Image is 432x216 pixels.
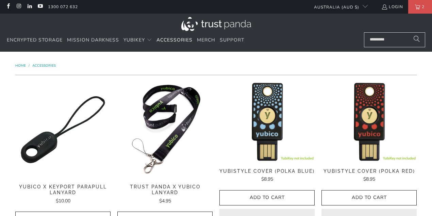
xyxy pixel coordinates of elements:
[363,176,375,182] span: $8.95
[7,37,63,43] span: Encrypted Storage
[15,63,27,68] a: Home
[48,3,78,11] a: 1300 072 632
[27,4,32,10] a: Trust Panda Australia on LinkedIn
[219,168,315,174] span: YubiStyle Cover (Polka Blue)
[381,3,403,11] a: Login
[56,198,70,204] span: $10.00
[156,32,193,48] a: Accessories
[67,37,119,43] span: Mission Darkness
[15,63,26,68] span: Home
[219,190,315,205] button: Add to Cart
[219,168,315,183] a: YubiStyle Cover (Polka Blue) $8.95
[220,32,244,48] a: Support
[15,82,111,177] a: Yubico x Keyport Parapull Lanyard - Trust Panda Yubico x Keyport Parapull Lanyard - Trust Panda
[117,184,213,205] a: Trust Panda x Yubico Lanyard $4.95
[329,195,410,201] span: Add to Cart
[16,4,21,10] a: Trust Panda Australia on Instagram
[197,32,215,48] a: Merch
[321,190,417,205] button: Add to Cart
[117,184,213,196] span: Trust Panda x Yubico Lanyard
[156,37,193,43] span: Accessories
[159,198,171,204] span: $4.95
[15,184,111,205] a: Yubico x Keyport Parapull Lanyard $10.00
[32,63,56,68] a: Accessories
[15,82,111,177] img: Yubico x Keyport Parapull Lanyard - Trust Panda
[219,82,315,161] img: YubiStyle Cover (Polka Blue) - Trust Panda
[408,32,425,47] button: Search
[261,176,273,182] span: $8.95
[321,168,417,183] a: YubiStyle Cover (Polka Red) $8.95
[321,82,417,161] img: YubiStyle Cover (Polka Red) - Trust Panda
[123,37,145,43] span: YubiKey
[364,32,425,47] input: Search...
[321,168,417,174] span: YubiStyle Cover (Polka Red)
[117,82,213,177] img: Trust Panda Yubico Lanyard - Trust Panda
[37,4,43,10] a: Trust Panda Australia on YouTube
[7,32,63,48] a: Encrypted Storage
[123,32,152,48] summary: YubiKey
[220,37,244,43] span: Support
[227,195,308,201] span: Add to Cart
[67,32,119,48] a: Mission Darkness
[197,37,215,43] span: Merch
[15,184,111,196] span: Yubico x Keyport Parapull Lanyard
[5,4,11,10] a: Trust Panda Australia on Facebook
[29,63,30,68] span: /
[181,17,251,31] img: Trust Panda Australia
[7,32,244,48] nav: Translation missing: en.navigation.header.main_nav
